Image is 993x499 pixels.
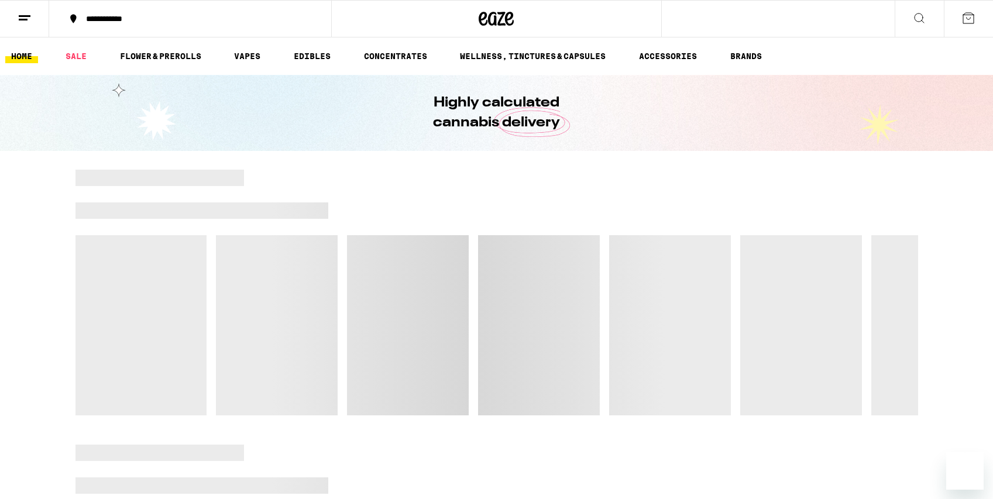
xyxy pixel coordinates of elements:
[454,49,611,63] a: WELLNESS, TINCTURES & CAPSULES
[114,49,207,63] a: FLOWER & PREROLLS
[400,93,593,133] h1: Highly calculated cannabis delivery
[5,49,38,63] a: HOME
[633,49,703,63] a: ACCESSORIES
[228,49,266,63] a: VAPES
[358,49,433,63] a: CONCENTRATES
[288,49,336,63] a: EDIBLES
[60,49,92,63] a: SALE
[724,49,768,63] a: BRANDS
[946,452,984,490] iframe: Button to launch messaging window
